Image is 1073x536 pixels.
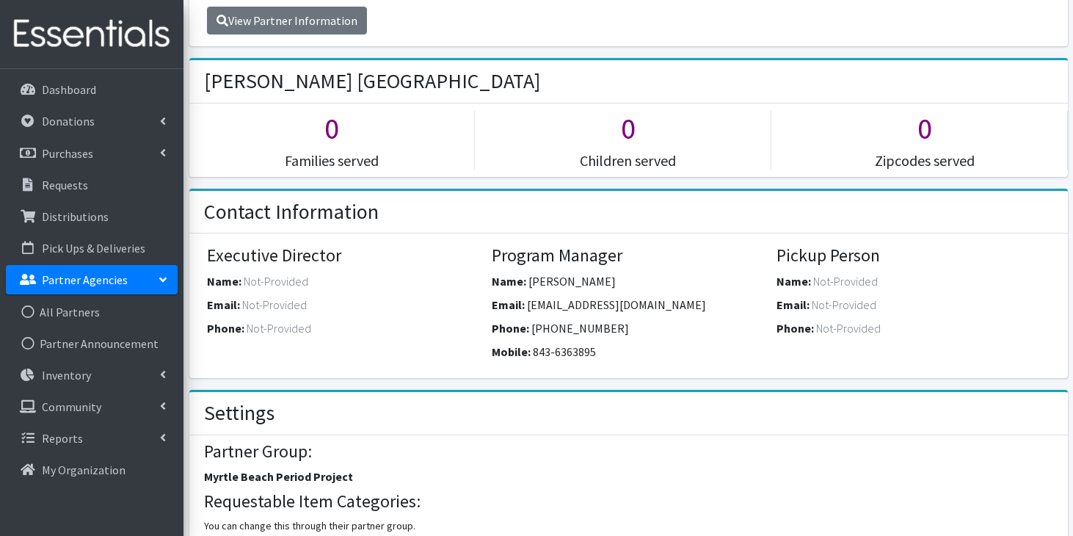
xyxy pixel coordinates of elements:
label: Phone: [207,319,244,337]
a: Inventory [6,361,178,390]
label: Phone: [492,319,529,337]
span: Not-Provided [816,321,881,336]
p: Partner Agencies [42,272,128,287]
a: View Partner Information [207,7,367,35]
p: Requests [42,178,88,192]
a: Dashboard [6,75,178,104]
label: Mobile: [492,343,531,361]
label: Name: [207,272,241,290]
label: Email: [776,296,810,314]
h1: 0 [189,111,474,146]
span: [EMAIL_ADDRESS][DOMAIN_NAME] [527,297,706,312]
span: Not-Provided [242,297,307,312]
label: Name: [492,272,526,290]
a: Purchases [6,139,178,168]
h4: Executive Director [207,245,481,267]
h5: Children served [486,152,771,170]
label: Email: [492,296,525,314]
label: Email: [207,296,240,314]
label: Myrtle Beach Period Project [204,468,353,485]
h4: Pickup Person [776,245,1050,267]
h5: Families served [189,152,474,170]
h2: Contact Information [204,200,379,225]
label: Phone: [776,319,814,337]
h4: Partner Group: [204,441,1052,463]
p: Community [42,399,101,414]
h1: 0 [486,111,771,146]
label: Name: [776,272,811,290]
h1: 0 [782,111,1067,146]
a: Reports [6,424,178,453]
p: Reports [42,431,83,446]
p: Distributions [42,209,109,224]
span: [PHONE_NUMBER] [531,321,629,336]
a: Distributions [6,202,178,231]
p: Pick Ups & Deliveries [42,241,145,256]
a: Donations [6,106,178,136]
span: Not-Provided [812,297,876,312]
h5: Zipcodes served [782,152,1067,170]
h4: Requestable Item Categories: [204,491,1052,513]
a: Partner Announcement [6,329,178,358]
a: Partner Agencies [6,265,178,294]
img: HumanEssentials [6,10,178,59]
span: Not-Provided [247,321,311,336]
span: [PERSON_NAME] [528,274,616,289]
a: My Organization [6,455,178,485]
p: Purchases [42,146,93,161]
span: Not-Provided [244,274,308,289]
h2: [PERSON_NAME] [GEOGRAPHIC_DATA] [204,69,540,94]
a: Requests [6,170,178,200]
h4: Program Manager [492,245,765,267]
p: Donations [42,114,95,128]
h2: Settings [204,401,274,426]
p: Dashboard [42,82,96,97]
p: Inventory [42,368,91,383]
a: Pick Ups & Deliveries [6,233,178,263]
span: Not-Provided [813,274,878,289]
span: 843-6363895 [533,344,596,359]
a: All Partners [6,297,178,327]
a: Community [6,392,178,421]
p: My Organization [42,463,126,477]
p: You can change this through their partner group. [204,518,1052,534]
